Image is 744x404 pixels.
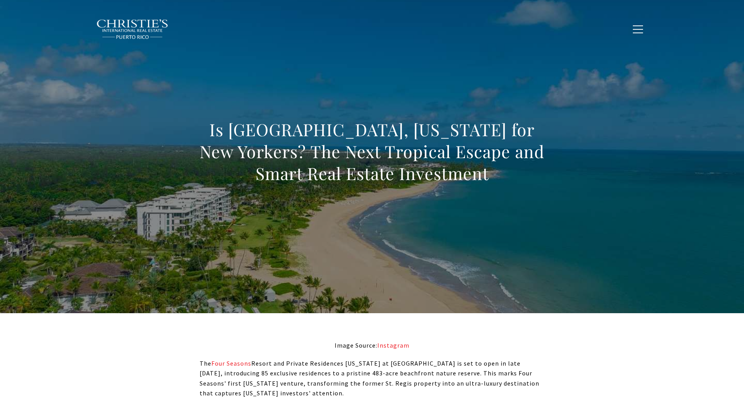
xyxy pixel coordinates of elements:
h1: Is [GEOGRAPHIC_DATA], [US_STATE] for New Yorkers? The Next Tropical Escape and Smart Real Estate ... [200,119,545,184]
p: The Resort and Private Residences [US_STATE] at [GEOGRAPHIC_DATA] is set to open in late [DATE], ... [200,359,545,399]
img: Christie's International Real Estate black text logo [96,19,169,40]
a: Four Seasons [211,359,251,367]
a: Instagram [377,341,409,349]
p: Image Source: [200,341,545,351]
